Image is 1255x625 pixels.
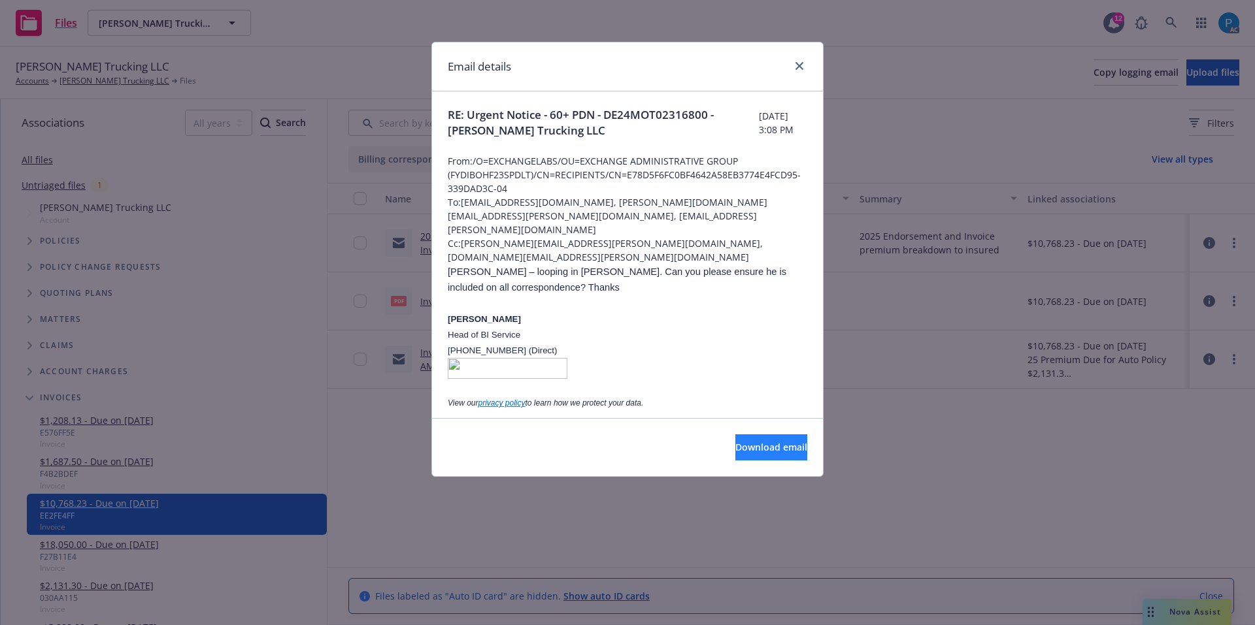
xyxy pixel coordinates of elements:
[448,107,759,138] span: RE: Urgent Notice - 60+ PDN - DE24MOT02316800 - [PERSON_NAME] Trucking LLC
[448,358,567,379] img: image002.png@01DBC416.971C23D0
[792,58,807,74] a: close
[735,434,807,460] button: Download email
[478,398,525,408] a: privacy policy
[448,345,557,355] span: [PHONE_NUMBER] (Direct)
[448,266,786,293] span: [PERSON_NAME] – looping in [PERSON_NAME]. Can you please ensure he is included on all corresponde...
[759,109,807,136] span: [DATE] 3:08 PM
[448,314,521,324] span: [PERSON_NAME]
[735,441,807,453] span: Download email
[448,58,511,75] h1: Email details
[448,330,520,340] span: Head of BI Service
[448,398,478,408] span: View our
[448,195,807,236] span: To: [EMAIL_ADDRESS][DOMAIN_NAME], [PERSON_NAME][DOMAIN_NAME][EMAIL_ADDRESS][PERSON_NAME][DOMAIN_N...
[448,154,807,195] span: From: /O=EXCHANGELABS/OU=EXCHANGE ADMINISTRATIVE GROUP (FYDIBOHF23SPDLT)/CN=RECIPIENTS/CN=E78D5F6...
[526,398,644,408] i: to learn how we protect your data.
[448,236,807,264] span: Cc: [PERSON_NAME][EMAIL_ADDRESS][PERSON_NAME][DOMAIN_NAME], [DOMAIN_NAME][EMAIL_ADDRESS][PERSON_N...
